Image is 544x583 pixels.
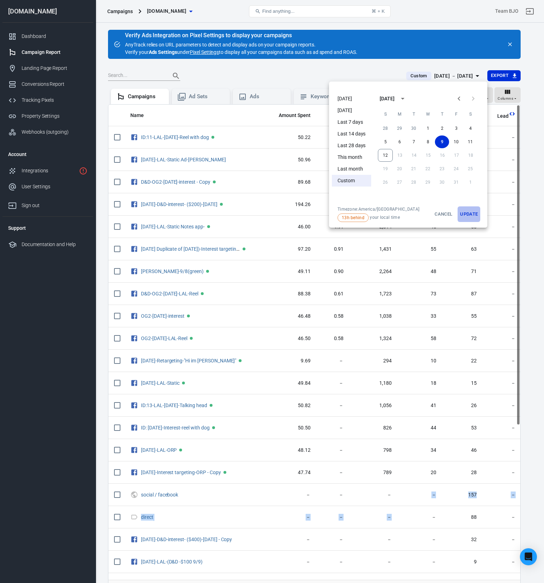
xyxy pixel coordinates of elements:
[407,122,421,135] button: 30
[452,91,466,106] button: Previous month
[520,548,537,565] div: Open Intercom Messenger
[332,128,371,140] li: Last 14 days
[332,93,371,105] li: [DATE]
[378,149,393,162] button: 12
[379,107,392,121] span: Sunday
[332,163,371,175] li: Last month
[435,135,449,148] button: 9
[332,116,371,128] li: Last 7 days
[407,107,420,121] span: Tuesday
[332,105,371,116] li: [DATE]
[435,122,449,135] button: 2
[449,135,463,148] button: 10
[449,122,463,135] button: 3
[458,206,480,222] button: Update
[463,135,477,148] button: 11
[338,213,419,222] span: your local time
[338,206,419,212] div: Timezone: America/[GEOGRAPHIC_DATA]
[332,140,371,151] li: Last 28 days
[421,122,435,135] button: 1
[397,93,409,105] button: calendar view is open, switch to year view
[464,107,477,121] span: Saturday
[463,122,477,135] button: 4
[392,135,407,148] button: 6
[392,122,407,135] button: 29
[450,107,463,121] span: Friday
[393,107,406,121] span: Monday
[332,151,371,163] li: This month
[380,95,395,102] div: [DATE]
[339,215,367,221] span: 13h behind
[378,135,392,148] button: 5
[407,135,421,148] button: 7
[421,107,434,121] span: Wednesday
[436,107,448,121] span: Thursday
[432,206,455,222] button: Cancel
[378,122,392,135] button: 28
[421,135,435,148] button: 8
[332,175,371,187] li: Custom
